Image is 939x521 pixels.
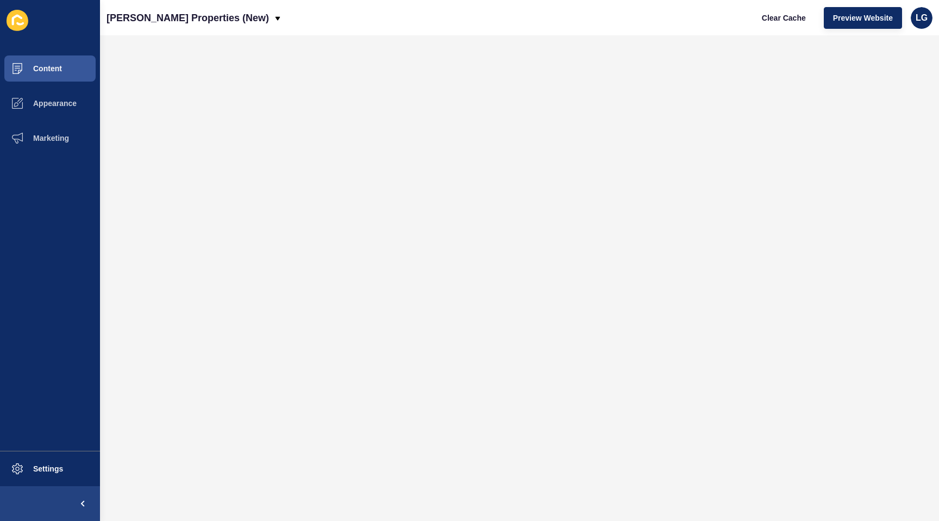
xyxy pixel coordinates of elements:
[833,13,893,23] span: Preview Website
[107,4,269,32] p: [PERSON_NAME] Properties (New)
[916,13,928,23] span: LG
[753,7,815,29] button: Clear Cache
[762,13,806,23] span: Clear Cache
[824,7,902,29] button: Preview Website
